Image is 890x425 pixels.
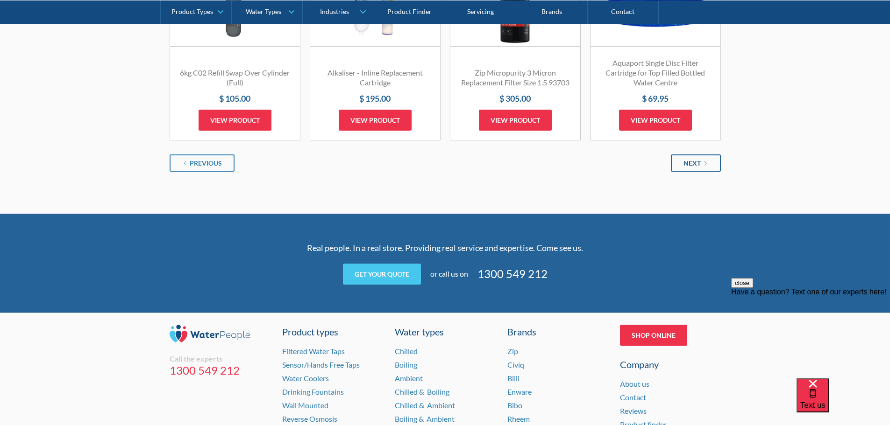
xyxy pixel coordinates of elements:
a: Civiq [507,360,524,369]
a: 1300 549 212 [170,363,271,377]
a: Chilled [395,347,418,355]
a: Next Page [671,154,721,172]
iframe: podium webchat widget prompt [731,278,890,390]
a: Sensor/Hands Free Taps [282,360,360,369]
p: Real people. In a real store. Providing real service and expertise. Come see us. [263,242,627,254]
a: Water types [395,325,496,339]
a: View product [339,110,412,131]
a: Drinking Fountains [282,387,344,396]
a: Chilled & Boiling [395,387,449,396]
div: Brands [507,325,608,339]
p: or call us on [430,268,468,279]
a: Get your quote [343,264,421,285]
a: Contact [620,393,646,402]
a: Zip [507,347,518,355]
a: Product types [282,325,383,339]
h3: Zip Micropurity 3 Micron Replacement Filter Size 1.5 93703 [460,68,571,88]
a: Water Coolers [282,374,329,383]
h3: Alkaliser - Inline Replacement Cartridge [320,68,431,88]
a: Boiling [395,360,417,369]
a: View product [479,110,552,131]
a: Previous Page [170,154,235,172]
iframe: podium webchat widget bubble [797,378,890,425]
div: Water Types [246,7,281,15]
h3: Aquaport Single Disc Filter Cartridge for Top Filled Bottled Water Centre [600,58,711,87]
h3: 6kg C02 Refill Swap Over Cylinder (Full) [179,68,291,88]
a: Reviews [620,406,647,415]
a: Ambient [395,374,423,383]
a: View product [199,110,271,131]
div: Previous [190,158,222,168]
a: Boiling & Ambient [395,414,455,423]
a: Rheem [507,414,530,423]
a: Filtered Water Taps [282,347,345,355]
h4: $ 105.00 [179,92,291,105]
a: Reverse Osmosis [282,414,337,423]
a: Enware [507,387,532,396]
div: List [170,154,721,172]
a: Bibo [507,401,522,410]
div: Call the experts [170,354,271,363]
div: Next [684,158,701,168]
a: Billi [507,374,520,383]
div: Industries [320,7,349,15]
a: View product [619,110,692,131]
a: Wall Mounted [282,401,328,410]
div: Company [620,357,721,371]
h4: $ 195.00 [320,92,431,105]
div: Product Types [171,7,213,15]
a: Shop Online [620,325,687,346]
a: Chilled & Ambient [395,401,455,410]
a: About us [620,379,649,388]
h4: $ 69.95 [600,92,711,105]
h4: $ 305.00 [460,92,571,105]
a: 1300 549 212 [477,265,548,282]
